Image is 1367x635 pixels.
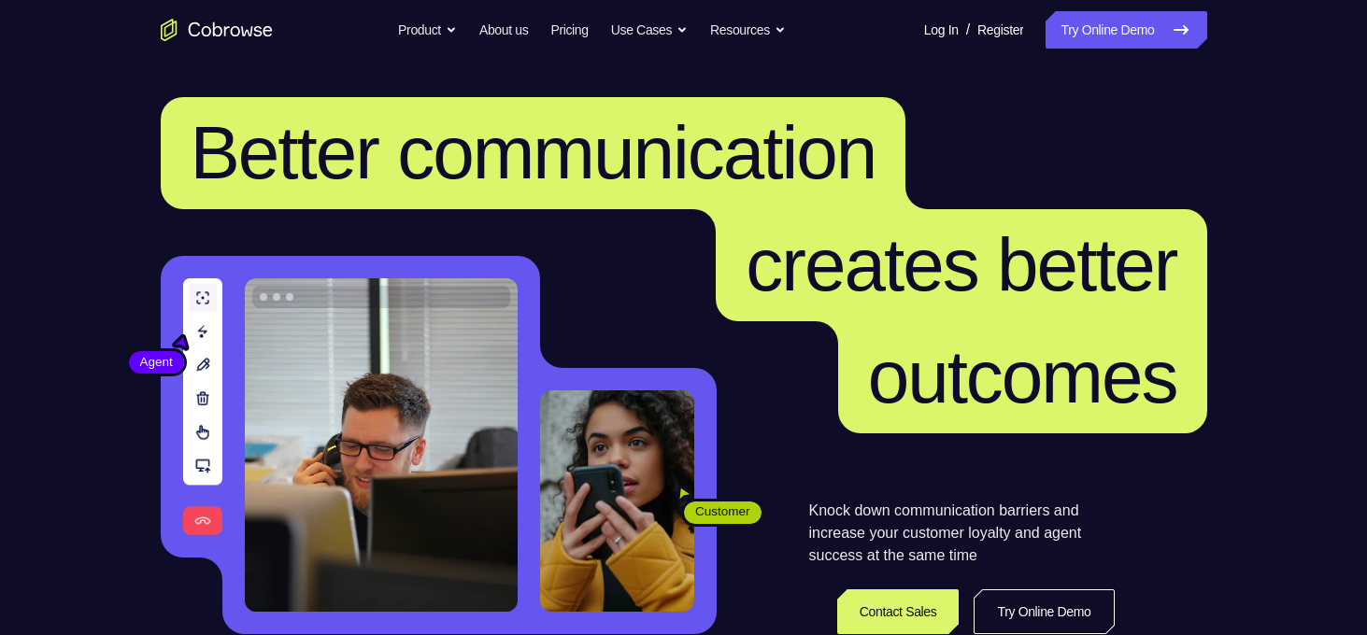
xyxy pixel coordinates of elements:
[868,335,1177,418] span: outcomes
[924,11,959,49] a: Log In
[977,11,1023,49] a: Register
[191,111,876,194] span: Better communication
[161,19,273,41] a: Go to the home page
[398,11,457,49] button: Product
[245,278,518,612] img: A customer support agent talking on the phone
[479,11,528,49] a: About us
[809,500,1115,567] p: Knock down communication barriers and increase your customer loyalty and agent success at the sam...
[1046,11,1206,49] a: Try Online Demo
[966,19,970,41] span: /
[710,11,786,49] button: Resources
[540,390,694,612] img: A customer holding their phone
[746,223,1176,306] span: creates better
[611,11,688,49] button: Use Cases
[974,589,1114,634] a: Try Online Demo
[837,589,960,634] a: Contact Sales
[550,11,588,49] a: Pricing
